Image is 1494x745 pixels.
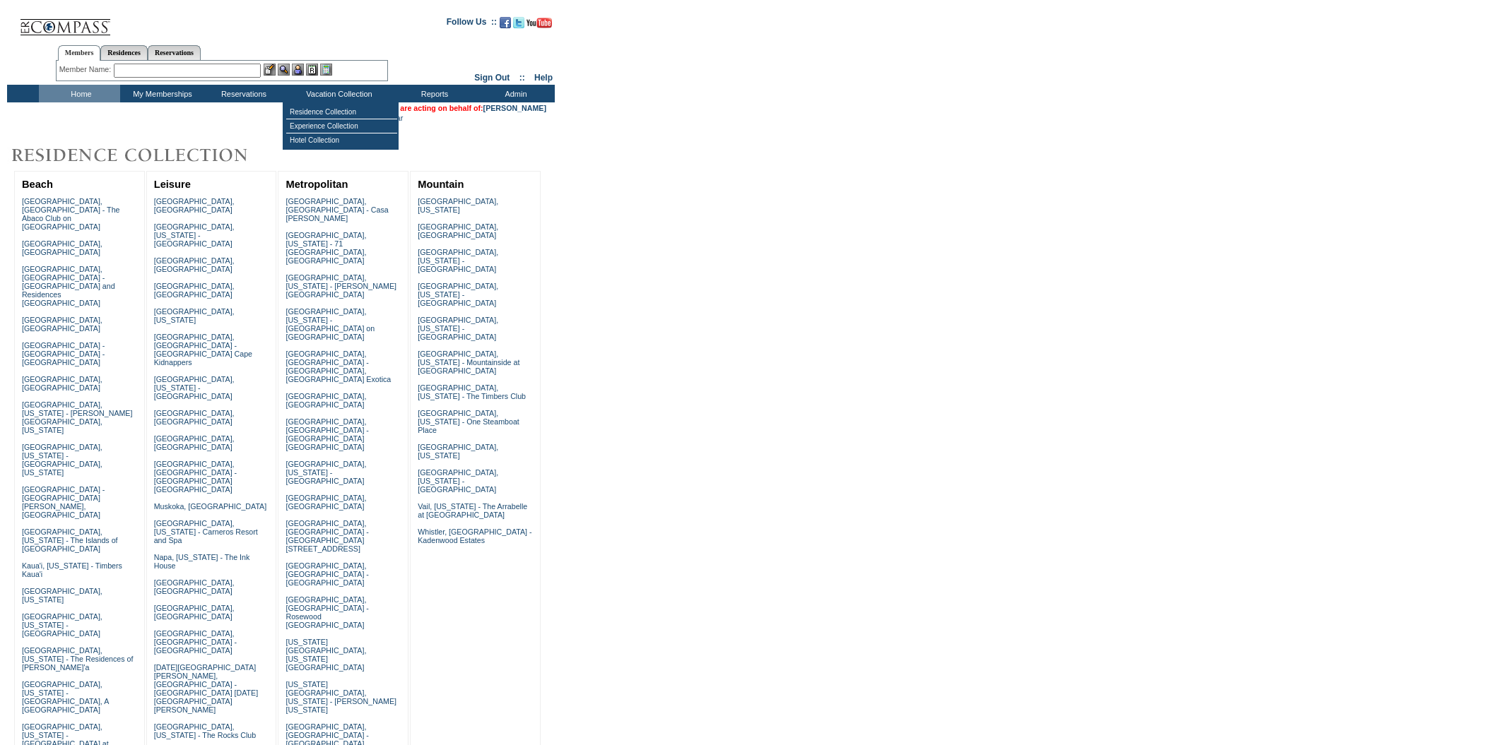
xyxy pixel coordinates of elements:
[22,375,102,392] a: [GEOGRAPHIC_DATA], [GEOGRAPHIC_DATA]
[100,45,148,60] a: Residences
[418,443,498,460] a: [GEOGRAPHIC_DATA], [US_STATE]
[320,64,332,76] img: b_calculator.gif
[286,494,366,511] a: [GEOGRAPHIC_DATA], [GEOGRAPHIC_DATA]
[474,85,555,102] td: Admin
[418,468,498,494] a: [GEOGRAPHIC_DATA], [US_STATE] - [GEOGRAPHIC_DATA]
[154,282,235,299] a: [GEOGRAPHIC_DATA], [GEOGRAPHIC_DATA]
[154,519,258,544] a: [GEOGRAPHIC_DATA], [US_STATE] - Carneros Resort and Spa
[154,375,235,400] a: [GEOGRAPHIC_DATA], [US_STATE] - [GEOGRAPHIC_DATA]
[286,119,397,133] td: Experience Collection
[154,578,235,595] a: [GEOGRAPHIC_DATA], [GEOGRAPHIC_DATA]
[286,307,375,341] a: [GEOGRAPHIC_DATA], [US_STATE] - [GEOGRAPHIC_DATA] on [GEOGRAPHIC_DATA]
[286,231,366,265] a: [GEOGRAPHIC_DATA], [US_STATE] - 71 [GEOGRAPHIC_DATA], [GEOGRAPHIC_DATA]
[59,64,114,76] div: Member Name:
[286,460,366,485] a: [GEOGRAPHIC_DATA], [US_STATE] - [GEOGRAPHIC_DATA]
[286,561,368,587] a: [GEOGRAPHIC_DATA], [GEOGRAPHIC_DATA] - [GEOGRAPHIC_DATA]
[22,485,105,519] a: [GEOGRAPHIC_DATA] - [GEOGRAPHIC_DATA][PERSON_NAME], [GEOGRAPHIC_DATA]
[154,307,235,324] a: [GEOGRAPHIC_DATA], [US_STATE]
[7,21,18,22] img: i.gif
[286,133,397,147] td: Hotel Collection
[513,21,524,30] a: Follow us on Twitter
[22,179,53,190] a: Beach
[154,663,258,714] a: [DATE][GEOGRAPHIC_DATA][PERSON_NAME], [GEOGRAPHIC_DATA] - [GEOGRAPHIC_DATA] [DATE][GEOGRAPHIC_DAT...
[418,528,531,544] a: Whistler, [GEOGRAPHIC_DATA] - Kadenwood Estates
[154,256,235,273] a: [GEOGRAPHIC_DATA], [GEOGRAPHIC_DATA]
[22,646,134,672] a: [GEOGRAPHIC_DATA], [US_STATE] - The Residences of [PERSON_NAME]'a
[286,519,368,553] a: [GEOGRAPHIC_DATA], [GEOGRAPHIC_DATA] - [GEOGRAPHIC_DATA][STREET_ADDRESS]
[58,45,101,61] a: Members
[286,417,368,451] a: [GEOGRAPHIC_DATA], [GEOGRAPHIC_DATA] - [GEOGRAPHIC_DATA] [GEOGRAPHIC_DATA]
[22,341,105,366] a: [GEOGRAPHIC_DATA] - [GEOGRAPHIC_DATA] - [GEOGRAPHIC_DATA]
[22,316,102,333] a: [GEOGRAPHIC_DATA], [GEOGRAPHIC_DATA]
[418,316,498,341] a: [GEOGRAPHIC_DATA], [US_STATE] - [GEOGRAPHIC_DATA]
[154,179,191,190] a: Leisure
[513,17,524,28] img: Follow us on Twitter
[286,273,396,299] a: [GEOGRAPHIC_DATA], [US_STATE] - [PERSON_NAME][GEOGRAPHIC_DATA]
[286,680,396,714] a: [US_STATE][GEOGRAPHIC_DATA], [US_STATE] - [PERSON_NAME] [US_STATE]
[22,400,133,434] a: [GEOGRAPHIC_DATA], [US_STATE] - [PERSON_NAME][GEOGRAPHIC_DATA], [US_STATE]
[534,73,553,83] a: Help
[418,282,498,307] a: [GEOGRAPHIC_DATA], [US_STATE] - [GEOGRAPHIC_DATA]
[154,553,250,570] a: Napa, [US_STATE] - The Ink House
[154,197,235,214] a: [GEOGRAPHIC_DATA], [GEOGRAPHIC_DATA]
[286,595,368,629] a: [GEOGRAPHIC_DATA], [GEOGRAPHIC_DATA] - Rosewood [GEOGRAPHIC_DATA]
[527,18,552,28] img: Subscribe to our YouTube Channel
[384,104,546,112] span: You are acting on behalf of:
[292,64,304,76] img: Impersonate
[154,222,235,248] a: [GEOGRAPHIC_DATA], [US_STATE] - [GEOGRAPHIC_DATA]
[286,638,366,672] a: [US_STATE][GEOGRAPHIC_DATA], [US_STATE][GEOGRAPHIC_DATA]
[264,64,276,76] img: b_edit.gif
[154,722,257,739] a: [GEOGRAPHIC_DATA], [US_STATE] - The Rocks Club
[286,350,391,383] a: [GEOGRAPHIC_DATA], [GEOGRAPHIC_DATA] - [GEOGRAPHIC_DATA], [GEOGRAPHIC_DATA] Exotica
[474,73,510,83] a: Sign Out
[22,587,102,604] a: [GEOGRAPHIC_DATA], [US_STATE]
[22,197,120,231] a: [GEOGRAPHIC_DATA], [GEOGRAPHIC_DATA] - The Abaco Club on [GEOGRAPHIC_DATA]
[500,17,511,28] img: Become our fan on Facebook
[418,502,527,519] a: Vail, [US_STATE] - The Arrabelle at [GEOGRAPHIC_DATA]
[392,85,474,102] td: Reports
[286,392,366,409] a: [GEOGRAPHIC_DATA], [GEOGRAPHIC_DATA]
[154,604,235,621] a: [GEOGRAPHIC_DATA], [GEOGRAPHIC_DATA]
[278,64,290,76] img: View
[22,680,109,714] a: [GEOGRAPHIC_DATA], [US_STATE] - [GEOGRAPHIC_DATA], A [GEOGRAPHIC_DATA]
[286,197,388,222] a: [GEOGRAPHIC_DATA], [GEOGRAPHIC_DATA] - Casa [PERSON_NAME]
[519,73,525,83] span: ::
[39,85,120,102] td: Home
[148,45,201,60] a: Reservations
[22,528,118,553] a: [GEOGRAPHIC_DATA], [US_STATE] - The Islands of [GEOGRAPHIC_DATA]
[154,502,266,511] a: Muskoka, [GEOGRAPHIC_DATA]
[22,265,115,307] a: [GEOGRAPHIC_DATA], [GEOGRAPHIC_DATA] - [GEOGRAPHIC_DATA] and Residences [GEOGRAPHIC_DATA]
[418,409,519,434] a: [GEOGRAPHIC_DATA], [US_STATE] - One Steamboat Place
[447,16,497,32] td: Follow Us ::
[19,7,111,36] img: Compass Home
[283,85,392,102] td: Vacation Collection
[22,612,102,638] a: [GEOGRAPHIC_DATA], [US_STATE] - [GEOGRAPHIC_DATA]
[418,179,464,190] a: Mountain
[483,104,546,112] a: [PERSON_NAME]
[418,222,498,239] a: [GEOGRAPHIC_DATA], [GEOGRAPHIC_DATA]
[500,21,511,30] a: Become our fan on Facebook
[154,409,235,426] a: [GEOGRAPHIC_DATA], [GEOGRAPHIC_DATA]
[418,248,498,273] a: [GEOGRAPHIC_DATA], [US_STATE] - [GEOGRAPHIC_DATA]
[306,64,318,76] img: Reservations
[418,197,498,214] a: [GEOGRAPHIC_DATA], [US_STATE]
[154,460,237,494] a: [GEOGRAPHIC_DATA], [GEOGRAPHIC_DATA] - [GEOGRAPHIC_DATA] [GEOGRAPHIC_DATA]
[418,350,519,375] a: [GEOGRAPHIC_DATA], [US_STATE] - Mountainside at [GEOGRAPHIC_DATA]
[154,629,237,655] a: [GEOGRAPHIC_DATA], [GEOGRAPHIC_DATA] - [GEOGRAPHIC_DATA]
[22,239,102,256] a: [GEOGRAPHIC_DATA], [GEOGRAPHIC_DATA]
[120,85,201,102] td: My Memberships
[286,179,348,190] a: Metropolitan
[22,561,122,578] a: Kaua'i, [US_STATE] - Timbers Kaua'i
[154,333,252,366] a: [GEOGRAPHIC_DATA], [GEOGRAPHIC_DATA] - [GEOGRAPHIC_DATA] Cape Kidnappers
[418,383,526,400] a: [GEOGRAPHIC_DATA], [US_STATE] - The Timbers Club
[527,21,552,30] a: Subscribe to our YouTube Channel
[7,141,283,169] img: Destinations by Exclusive Resorts
[154,434,235,451] a: [GEOGRAPHIC_DATA], [GEOGRAPHIC_DATA]
[286,105,397,119] td: Residence Collection
[22,443,102,477] a: [GEOGRAPHIC_DATA], [US_STATE] - [GEOGRAPHIC_DATA], [US_STATE]
[201,85,283,102] td: Reservations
